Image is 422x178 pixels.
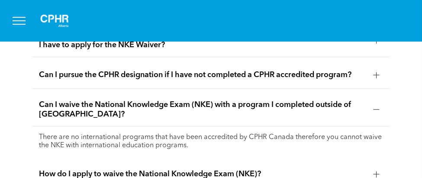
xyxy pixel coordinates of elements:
[8,10,30,32] button: menu
[39,133,383,150] p: There are no international programs that have been accredited by CPHR Canada therefore you cannot...
[39,100,367,119] span: Can I waive the National Knowledge Exam (NKE) with a program I completed outside of [GEOGRAPHIC_D...
[39,70,367,80] span: Can I pursue the CPHR designation if I have not completed a CPHR accredited program?
[33,7,76,35] img: A white background with a few lines on it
